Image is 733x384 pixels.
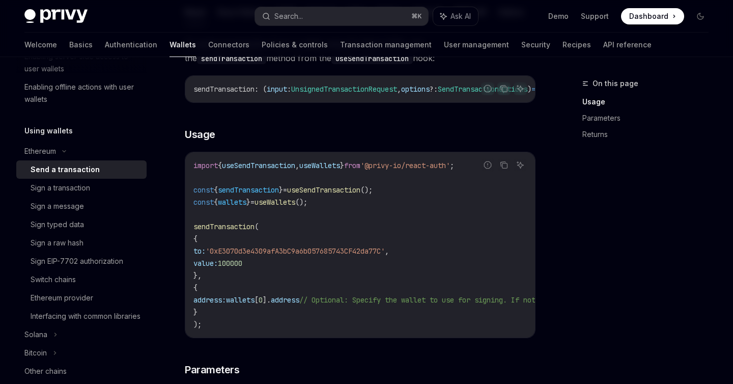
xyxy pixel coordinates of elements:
[206,246,385,256] span: '0xE3070d3e4309afA3bC9a6b057685743CF42da77C'
[255,85,267,94] span: : (
[193,320,202,329] span: );
[31,310,140,322] div: Interfacing with common libraries
[246,198,250,207] span: }
[218,259,242,268] span: 100000
[16,78,147,108] a: Enabling offline actions with user wallets
[24,328,47,341] div: Solana
[255,295,259,305] span: [
[16,160,147,179] a: Send a transaction
[582,94,717,110] a: Usage
[218,198,246,207] span: wallets
[170,33,196,57] a: Wallets
[31,218,84,231] div: Sign typed data
[331,53,413,64] code: useSendTransaction
[582,110,717,126] a: Parameters
[218,185,279,195] span: sendTransaction
[193,283,198,292] span: {
[24,145,56,157] div: Ethereum
[271,295,299,305] span: address
[193,246,206,256] span: to:
[16,215,147,234] a: Sign typed data
[193,161,218,170] span: import
[401,85,430,94] span: options
[16,234,147,252] a: Sign a raw hash
[411,12,422,20] span: ⌘ K
[31,255,123,267] div: Sign EIP-7702 authorization
[193,271,202,280] span: },
[197,53,266,64] code: sendTransaction
[593,77,638,90] span: On this page
[450,11,471,21] span: Ask AI
[531,85,540,94] span: =>
[31,182,90,194] div: Sign a transaction
[193,222,255,231] span: sendTransaction
[16,307,147,325] a: Interfacing with common libraries
[603,33,652,57] a: API reference
[255,198,295,207] span: useWallets
[16,270,147,289] a: Switch chains
[226,295,255,305] span: wallets
[16,179,147,197] a: Sign a transaction
[295,161,299,170] span: ,
[521,33,550,57] a: Security
[340,161,344,170] span: }
[438,85,527,94] span: SendTransactionOptions
[497,158,511,172] button: Copy the contents from the code block
[31,200,84,212] div: Sign a message
[621,8,684,24] a: Dashboard
[340,33,432,57] a: Transaction management
[295,198,307,207] span: ();
[255,7,428,25] button: Search...⌘K
[208,33,249,57] a: Connectors
[481,82,494,95] button: Report incorrect code
[287,85,291,94] span: :
[193,234,198,243] span: {
[31,237,83,249] div: Sign a raw hash
[433,7,478,25] button: Ask AI
[450,161,454,170] span: ;
[259,295,263,305] span: 0
[263,295,271,305] span: ].
[255,222,259,231] span: (
[291,85,397,94] span: UnsignedTransactionRequest
[24,33,57,57] a: Welcome
[105,33,157,57] a: Authentication
[581,11,609,21] a: Support
[24,365,67,377] div: Other chains
[31,273,76,286] div: Switch chains
[214,198,218,207] span: {
[185,363,239,377] span: Parameters
[218,161,222,170] span: {
[193,295,226,305] span: address:
[24,9,88,23] img: dark logo
[274,10,303,22] div: Search...
[31,163,100,176] div: Send a transaction
[360,185,373,195] span: ();
[497,82,511,95] button: Copy the contents from the code block
[222,161,295,170] span: useSendTransaction
[16,197,147,215] a: Sign a message
[16,362,147,380] a: Other chains
[514,158,527,172] button: Ask AI
[16,289,147,307] a: Ethereum provider
[562,33,591,57] a: Recipes
[262,33,328,57] a: Policies & controls
[344,161,360,170] span: from
[360,161,450,170] span: '@privy-io/react-auth'
[481,158,494,172] button: Report incorrect code
[299,161,340,170] span: useWallets
[385,246,389,256] span: ,
[397,85,401,94] span: ,
[527,85,531,94] span: )
[24,81,140,105] div: Enabling offline actions with user wallets
[582,126,717,143] a: Returns
[279,185,283,195] span: }
[31,292,93,304] div: Ethereum provider
[514,82,527,95] button: Ask AI
[444,33,509,57] a: User management
[69,33,93,57] a: Basics
[214,185,218,195] span: {
[24,125,73,137] h5: Using wallets
[267,85,287,94] span: input
[193,308,198,317] span: }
